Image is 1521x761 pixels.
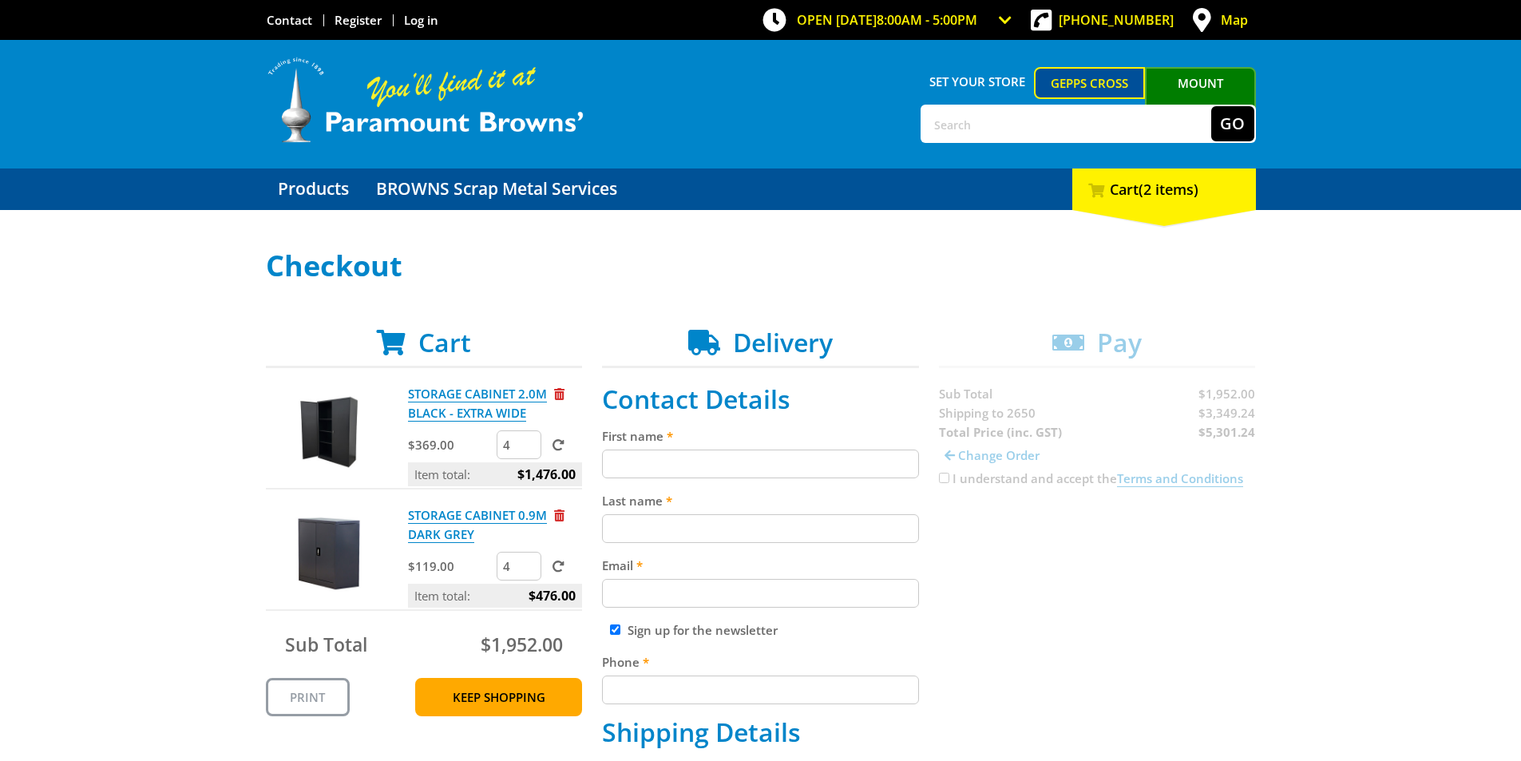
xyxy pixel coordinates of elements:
[602,491,919,510] label: Last name
[408,584,582,608] p: Item total:
[877,11,977,29] span: 8:00am - 5:00pm
[554,507,564,523] a: Remove from cart
[517,462,576,486] span: $1,476.00
[733,325,833,359] span: Delivery
[1145,67,1256,128] a: Mount [PERSON_NAME]
[415,678,582,716] a: Keep Shopping
[266,56,585,145] img: Paramount Browns'
[922,106,1211,141] input: Search
[628,622,778,638] label: Sign up for the newsletter
[602,717,919,747] h2: Shipping Details
[267,12,312,28] a: Go to the Contact page
[335,12,382,28] a: Go to the registration page
[602,514,919,543] input: Please enter your last name.
[281,505,377,601] img: STORAGE CABINET 0.9M DARK GREY
[408,507,547,543] a: STORAGE CABINET 0.9M DARK GREY
[266,168,361,210] a: Go to the Products page
[281,384,377,480] img: STORAGE CABINET 2.0M BLACK - EXTRA WIDE
[408,462,582,486] p: Item total:
[266,678,350,716] a: Print
[921,67,1035,96] span: Set your store
[1072,168,1256,210] div: Cart
[408,435,493,454] p: $369.00
[404,12,438,28] a: Log in
[1034,67,1145,99] a: Gepps Cross
[285,632,367,657] span: Sub Total
[602,556,919,575] label: Email
[408,386,547,422] a: STORAGE CABINET 2.0M BLACK - EXTRA WIDE
[602,426,919,446] label: First name
[797,11,977,29] span: OPEN [DATE]
[602,579,919,608] input: Please enter your email address.
[481,632,563,657] span: $1,952.00
[266,250,1256,282] h1: Checkout
[602,384,919,414] h2: Contact Details
[602,676,919,704] input: Please enter your telephone number.
[408,557,493,576] p: $119.00
[554,386,564,402] a: Remove from cart
[418,325,471,359] span: Cart
[1139,180,1198,199] span: (2 items)
[529,584,576,608] span: $476.00
[602,450,919,478] input: Please enter your first name.
[602,652,919,672] label: Phone
[364,168,629,210] a: Go to the BROWNS Scrap Metal Services page
[1211,106,1254,141] button: Go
